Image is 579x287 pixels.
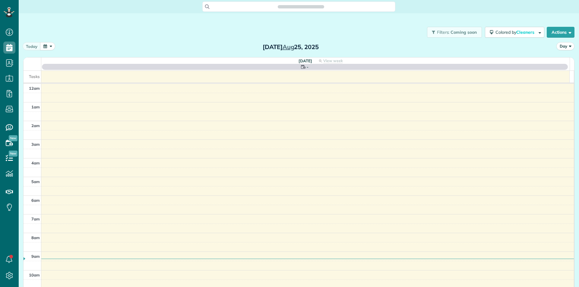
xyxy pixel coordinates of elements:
span: 3am [31,142,40,147]
span: 10am [29,273,40,277]
button: Day [556,42,574,50]
span: 6am [31,198,40,203]
h2: [DATE] 25, 2025 [253,44,328,50]
span: Filters: [437,30,450,35]
span: 5am [31,179,40,184]
span: 8am [31,235,40,240]
span: Cleaners [516,30,535,35]
span: 1am [31,105,40,109]
button: Colored byCleaners [485,27,544,38]
span: 12am [29,86,40,91]
span: - [307,64,308,70]
span: 4am [31,161,40,165]
span: 7am [31,217,40,221]
span: 2am [31,123,40,128]
span: Tasks [29,74,40,79]
span: Coming soon [451,30,477,35]
button: Actions [547,27,574,38]
span: New [9,151,17,157]
span: View week [323,58,343,63]
span: Colored by [495,30,536,35]
button: today [23,42,41,50]
span: [DATE] [299,58,312,63]
span: Aug [283,43,294,51]
span: 9am [31,254,40,259]
span: New [9,135,17,141]
span: Search ZenMaid… [284,4,318,10]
